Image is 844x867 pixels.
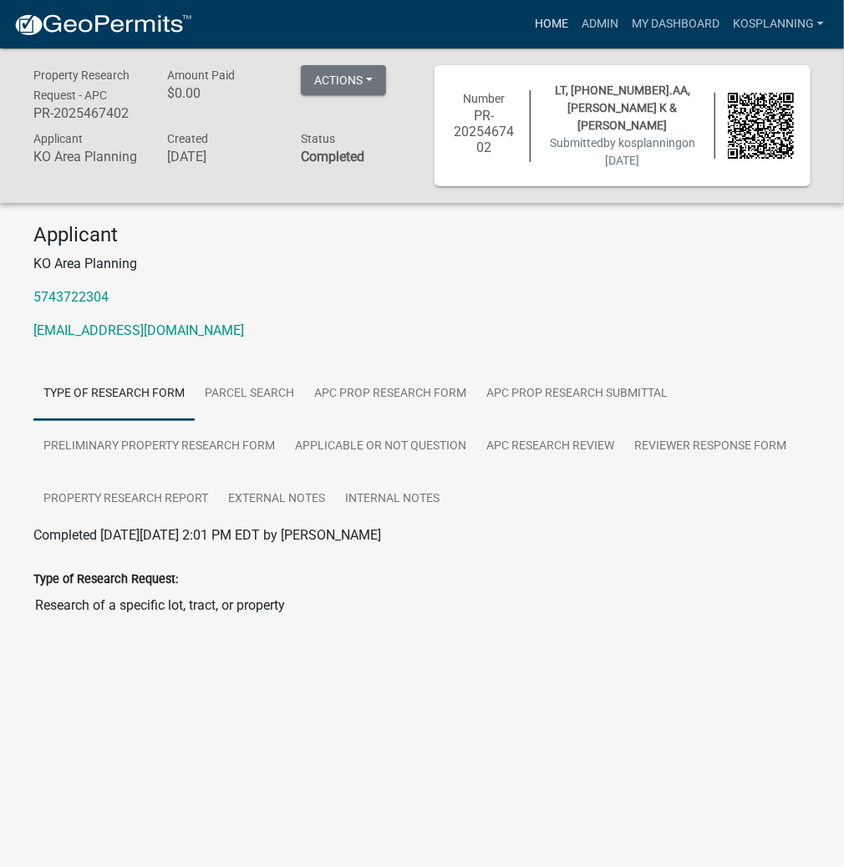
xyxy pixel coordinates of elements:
span: Applicant [33,132,83,145]
h6: PR-2025467402 [451,108,517,156]
a: APC Prop Research Submittal [476,368,678,421]
img: QR code [728,93,794,159]
a: Preliminary Property Research Form [33,420,285,474]
span: Created [167,132,208,145]
span: by kosplanning [603,136,682,150]
h4: Applicant [33,223,811,247]
h6: $0.00 [167,85,276,101]
a: 5743722304 [33,289,109,305]
a: [EMAIL_ADDRESS][DOMAIN_NAME] [33,322,244,338]
a: Type of Research Form [33,368,195,421]
a: kosplanning [726,8,831,40]
strong: Completed [301,149,364,165]
h6: KO Area Planning [33,149,142,165]
a: Home [528,8,575,40]
span: Status [301,132,335,145]
span: Amount Paid [167,68,235,82]
a: Internal Notes [335,473,450,526]
p: KO Area Planning [33,254,811,274]
span: Submitted on [DATE] [550,136,695,167]
label: Type of Research Request: [33,574,178,586]
button: Actions [301,65,386,95]
a: Property Research Report [33,473,218,526]
a: External Notes [218,473,335,526]
a: Parcel search [195,368,304,421]
span: LT, [PHONE_NUMBER].AA, [PERSON_NAME] K & [PERSON_NAME] [555,84,690,132]
h6: PR-2025467402 [33,105,142,121]
a: Admin [575,8,625,40]
a: APC Prop Research Form [304,368,476,421]
a: My Dashboard [625,8,726,40]
span: Number [464,92,506,105]
h6: [DATE] [167,149,276,165]
a: Applicable or not Question [285,420,476,474]
span: Completed [DATE][DATE] 2:01 PM EDT by [PERSON_NAME] [33,527,381,543]
a: Reviewer Response Form [624,420,796,474]
a: APC Research Review [476,420,624,474]
span: Property Research Request - APC [33,68,130,102]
